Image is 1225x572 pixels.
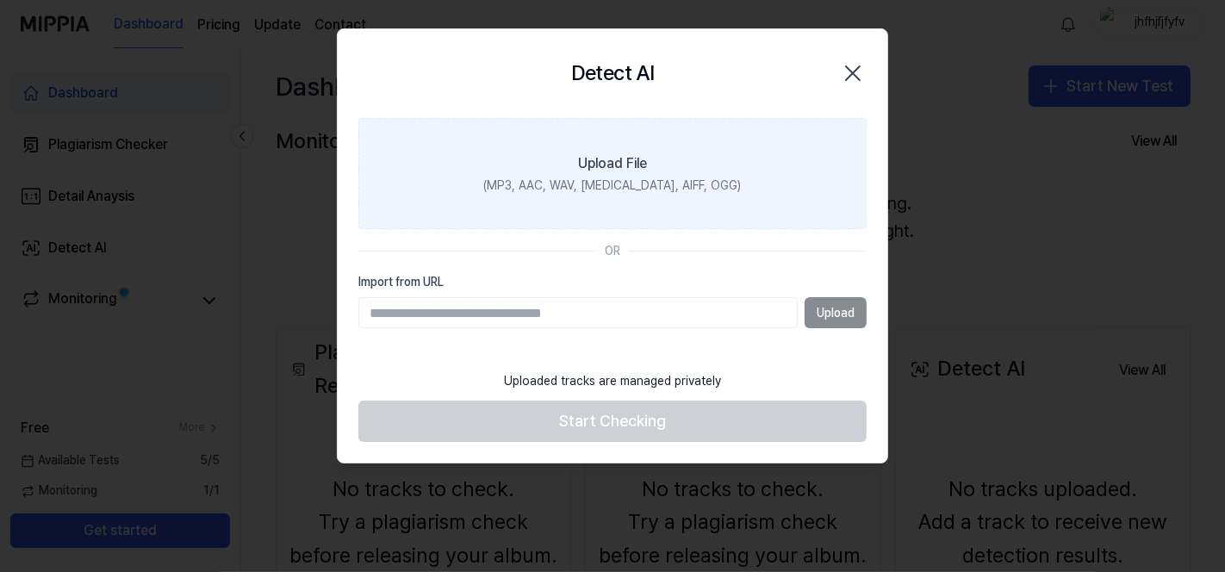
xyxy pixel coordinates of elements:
div: OR [605,243,620,260]
div: Uploaded tracks are managed privately [494,363,731,401]
div: (MP3, AAC, WAV, [MEDICAL_DATA], AIFF, OGG) [484,177,742,195]
h2: Detect AI [571,57,655,90]
div: Upload File [578,153,647,174]
label: Import from URL [358,274,867,291]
